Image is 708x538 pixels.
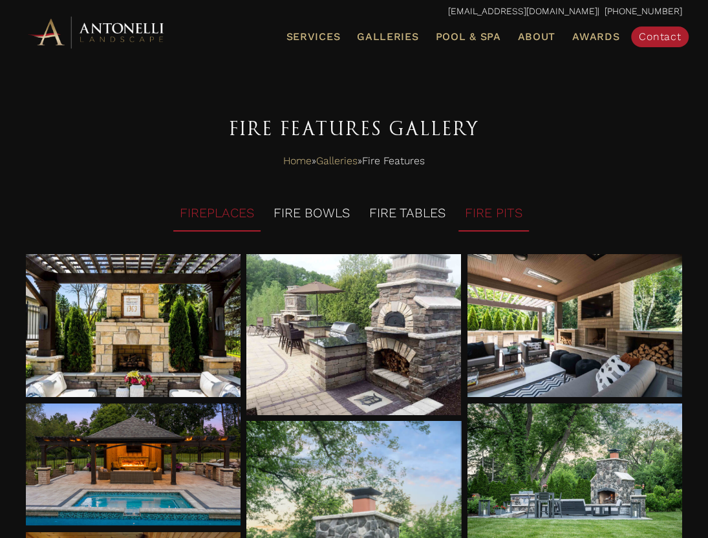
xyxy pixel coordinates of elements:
[352,28,424,45] a: Galleries
[281,28,345,45] a: Services
[512,28,561,45] a: About
[283,151,425,171] span: » »
[567,28,625,45] a: Awards
[448,6,597,16] a: [EMAIL_ADDRESS][DOMAIN_NAME]
[363,196,452,231] li: FIRE TABLES
[517,32,555,42] span: About
[316,151,358,171] a: Galleries
[26,114,682,145] h2: Fire Features Gallery
[458,196,529,231] li: FIRE PITS
[26,3,682,20] p: | [PHONE_NUMBER]
[357,30,418,43] span: Galleries
[173,196,261,231] li: FIREPLACES
[283,151,312,171] a: Home
[26,151,682,171] nav: Breadcrumbs
[435,30,500,43] span: Pool & Spa
[631,27,689,47] a: Contact
[430,28,506,45] a: Pool & Spa
[26,14,168,50] img: Antonelli Horizontal Logo
[286,32,340,42] span: Services
[362,151,425,171] span: Fire Features
[639,30,681,43] span: Contact
[267,196,356,231] li: FIRE BOWLS
[572,30,619,43] span: Awards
